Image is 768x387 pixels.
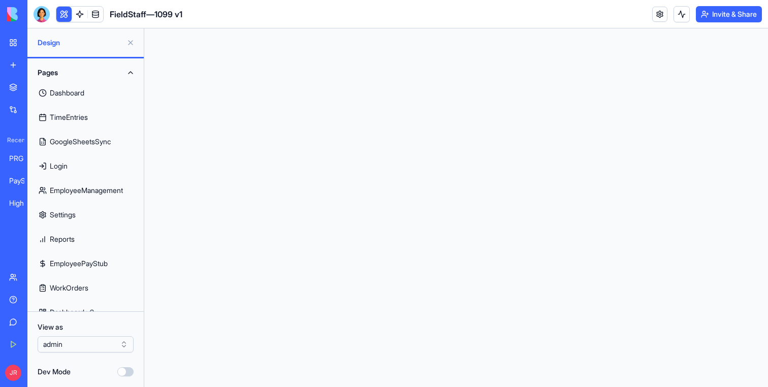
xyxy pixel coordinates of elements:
a: Settings [34,203,138,227]
span: FieldStaff—1099 v1 [110,8,182,20]
span: Design [38,38,122,48]
div: HighLevel Contact Extractor [9,198,38,208]
span: Recent [3,136,24,144]
a: Dashboard v2 [34,300,138,325]
a: Reports [34,227,138,251]
a: EmployeePayStub [34,251,138,276]
a: HighLevel Contact Extractor [3,193,44,213]
span: JR [5,365,21,381]
button: Invite & Share [696,6,762,22]
a: PRG Educational Substitute Management [3,148,44,169]
a: GoogleSheetsSync [34,130,138,154]
a: PayScore [3,171,44,191]
button: Pages [34,64,138,81]
a: EmployeeManagement [34,178,138,203]
a: WorkOrders [34,276,138,300]
img: logo [7,7,70,21]
div: PRG Educational Substitute Management [9,153,38,164]
label: View as [38,322,134,332]
div: PayScore [9,176,38,186]
a: Login [34,154,138,178]
a: Dashboard [34,81,138,105]
a: TimeEntries [34,105,138,130]
label: Dev Mode [38,367,71,377]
